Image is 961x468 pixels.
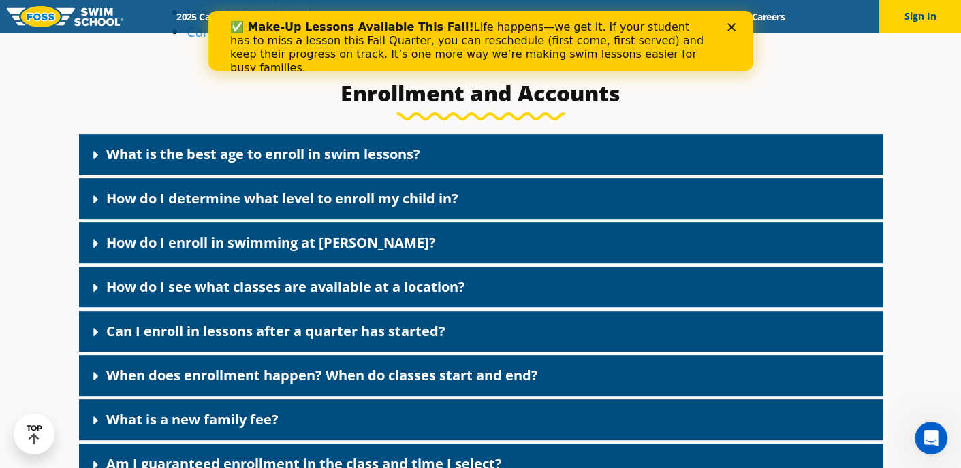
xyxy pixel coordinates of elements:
a: Schools [250,10,307,23]
a: How do I determine what level to enroll my child in? [106,189,458,207]
a: Blog [697,10,740,23]
div: How do I enroll in swimming at [PERSON_NAME]? [79,222,883,263]
h3: Enrollment and Accounts [159,80,802,107]
a: Swim Like [PERSON_NAME] [553,10,697,23]
a: Careers [740,10,796,23]
div: How do I see what classes are available at a location? [79,267,883,307]
a: Can I enroll in lessons after a quarter has started? [106,322,445,340]
div: Can I enroll in lessons after a quarter has started? [79,311,883,352]
a: Swim Path® Program [307,10,426,23]
a: 2025 Calendar [165,10,250,23]
div: Life happens—we get it. If your student has to miss a lesson this Fall Quarter, you can reschedul... [22,10,501,64]
img: FOSS Swim School Logo [7,6,123,27]
div: How do I determine what level to enroll my child in? [79,178,883,219]
a: How do I see what classes are available at a location? [106,278,465,296]
a: About [PERSON_NAME] [426,10,553,23]
a: What is a new family fee? [106,410,279,429]
a: When does enrollment happen? When do classes start and end? [106,366,538,384]
iframe: Intercom live chat banner [208,11,753,71]
iframe: Intercom live chat [915,422,947,454]
a: How do I enroll in swimming at [PERSON_NAME]? [106,233,436,252]
div: TOP [27,424,42,445]
div: Close [519,12,533,20]
div: What is the best age to enroll in swim lessons? [79,134,883,175]
a: Careers [187,22,236,41]
div: When does enrollment happen? When do classes start and end? [79,355,883,396]
b: ✅ Make-Up Lessons Available This Fall! [22,10,266,22]
a: What is the best age to enroll in swim lessons? [106,145,420,163]
div: What is a new family fee? [79,399,883,440]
